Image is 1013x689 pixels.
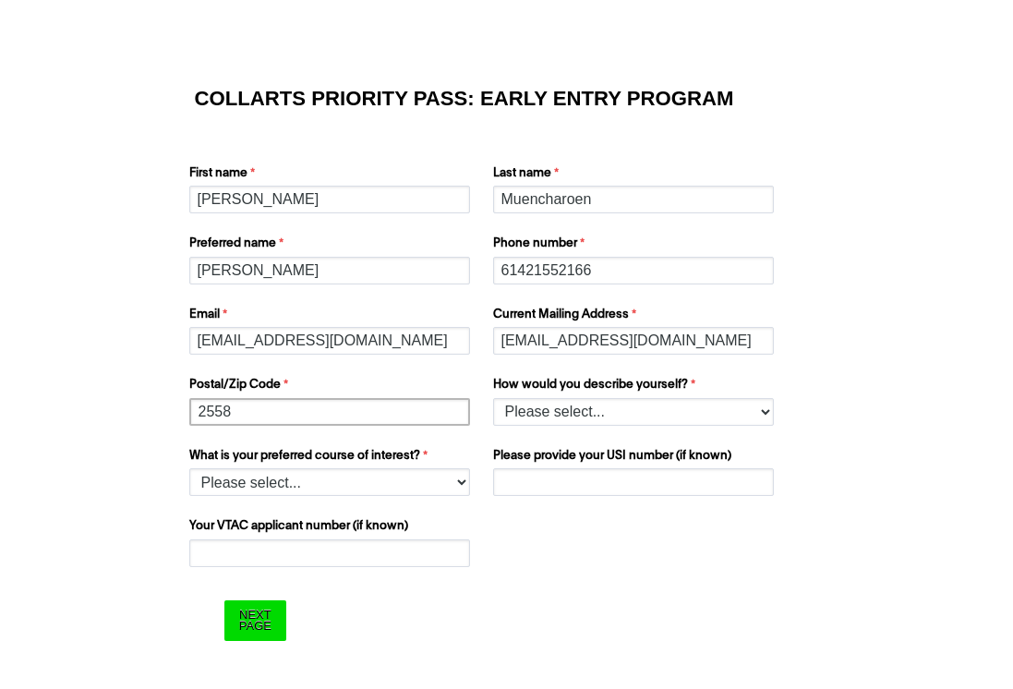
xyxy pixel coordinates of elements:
label: How would you describe yourself? [493,376,778,398]
input: Your VTAC applicant number (if known) [189,539,470,567]
input: Next Page [224,600,286,640]
input: First name [189,186,470,213]
label: Please provide your USI number (if known) [493,447,778,469]
label: Your VTAC applicant number (if known) [189,517,475,539]
input: Please provide your USI number (if known) [493,468,774,496]
input: Email [189,327,470,355]
h1: COLLARTS PRIORITY PASS: EARLY ENTRY PROGRAM [195,90,819,108]
select: How would you describe yourself? [493,398,774,426]
label: Phone number [493,235,778,257]
label: Email [189,306,475,328]
label: Preferred name [189,235,475,257]
input: Preferred name [189,257,470,284]
input: Last name [493,186,774,213]
label: Last name [493,164,778,187]
label: What is your preferred course of interest? [189,447,475,469]
input: Current Mailing Address [493,327,774,355]
label: Postal/Zip Code [189,376,475,398]
select: What is your preferred course of interest? [189,468,470,496]
input: Phone number [493,257,774,284]
input: Postal/Zip Code [189,398,470,426]
label: Current Mailing Address [493,306,778,328]
label: First name [189,164,475,187]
